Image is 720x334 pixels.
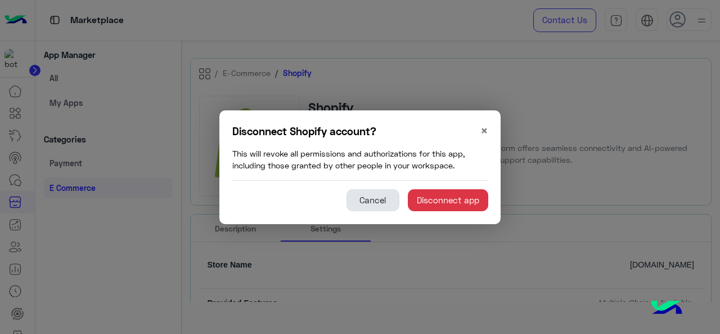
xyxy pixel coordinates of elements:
button: Cancel [346,189,399,212]
p: This will revoke all permissions and authorizations for this app, including those granted by othe... [232,148,488,172]
button: Disconnect app [408,189,488,212]
span: × [480,123,488,138]
button: Close [480,123,488,139]
img: hulul-logo.png [647,289,686,328]
h5: Disconnect Shopify account? [232,123,376,139]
